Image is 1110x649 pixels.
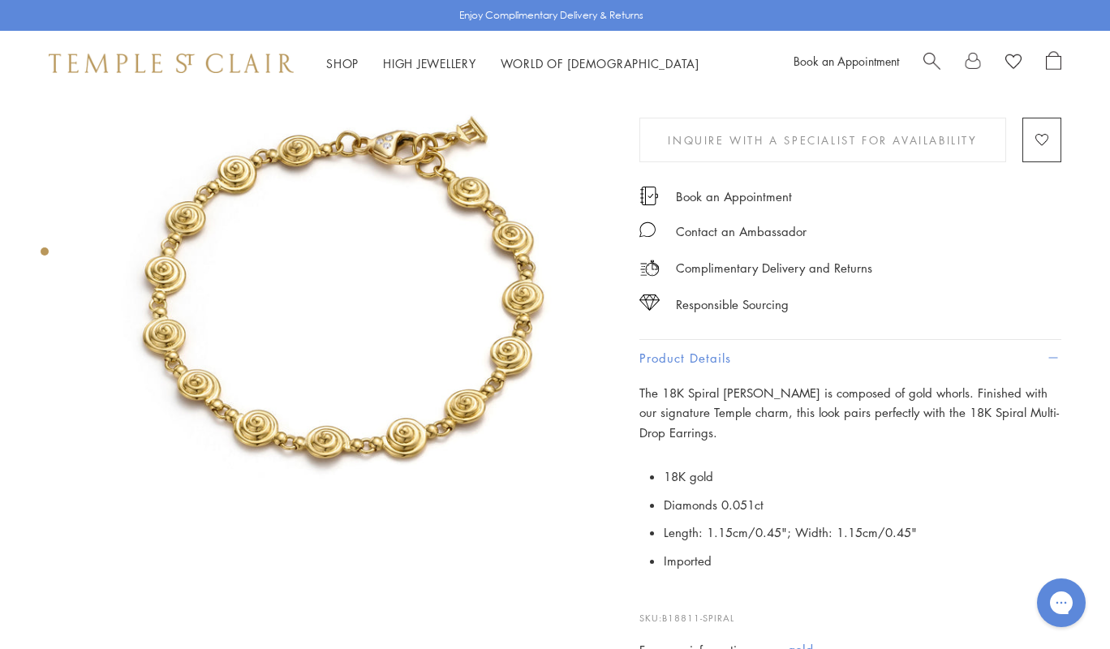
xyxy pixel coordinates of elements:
[81,24,615,557] img: 18K Spiral Bracelet
[49,54,294,73] img: Temple St. Clair
[837,524,893,540] span: 1.15cm/0
[459,7,643,24] p: Enjoy Complimentary Delivery & Returns
[664,547,1061,575] li: Imported
[676,221,807,242] div: Contact an Ambassador
[639,258,660,278] img: icon_delivery.svg
[639,340,1061,376] button: Product Details
[639,118,1006,162] button: Inquire With A Specialist for Availability
[676,258,872,278] p: Complimentary Delivery and Returns
[326,55,359,71] a: ShopShop
[662,612,734,624] span: B18811-SPIRAL
[664,518,1061,547] li: Length: 1.15cm/0.45"; Width:
[639,187,659,205] img: icon_appointment.svg
[893,524,911,540] span: .45
[794,53,899,69] a: Book an Appointment
[639,385,1059,441] span: The 18K Spiral [PERSON_NAME] is composed of gold whorls. Finished with our signature Temple charm...
[1029,573,1094,633] iframe: Gorgias live chat messenger
[676,187,792,205] a: Book an Appointment
[639,221,656,238] img: MessageIcon-01_2.svg
[668,131,977,149] span: Inquire With A Specialist for Availability
[1005,51,1022,75] a: View Wishlist
[664,491,1061,519] li: Diamonds 0.051ct
[664,462,1061,491] li: 18K gold
[1046,51,1061,75] a: Open Shopping Bag
[383,55,476,71] a: High JewelleryHigh Jewellery
[923,51,940,75] a: Search
[676,294,789,315] div: Responsible Sourcing
[639,294,660,311] img: icon_sourcing.svg
[911,524,917,540] span: "
[639,595,1061,625] p: SKU:
[41,243,49,269] div: Product gallery navigation
[326,54,699,74] nav: Main navigation
[501,55,699,71] a: World of [DEMOGRAPHIC_DATA]World of [DEMOGRAPHIC_DATA]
